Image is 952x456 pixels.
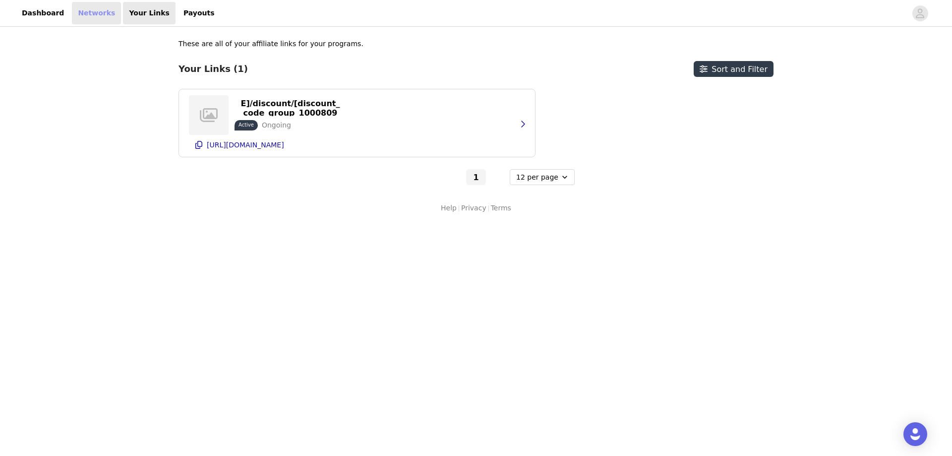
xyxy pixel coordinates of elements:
[461,203,486,213] a: Privacy
[262,120,291,130] p: Ongoing
[178,64,248,74] h3: Your Links (1)
[207,141,284,149] p: [URL][DOMAIN_NAME]
[466,169,486,185] button: Go To Page 1
[694,61,773,77] button: Sort and Filter
[488,169,508,185] button: Go to next page
[441,203,457,213] a: Help
[178,39,363,49] p: These are all of your affiliate links for your programs.
[444,169,464,185] button: Go to previous page
[123,2,176,24] a: Your Links
[903,422,927,446] div: Open Intercom Messenger
[72,2,121,24] a: Networks
[915,5,925,21] div: avatar
[16,2,70,24] a: Dashboard
[491,203,511,213] a: Terms
[238,121,254,129] p: Active
[189,137,525,153] button: [URL][DOMAIN_NAME]
[240,89,340,127] p: https://[DOMAIN_NAME]/discount/[discount_code_group_10008098]
[235,100,346,116] button: https://[DOMAIN_NAME]/discount/[discount_code_group_10008098]
[178,2,221,24] a: Payouts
